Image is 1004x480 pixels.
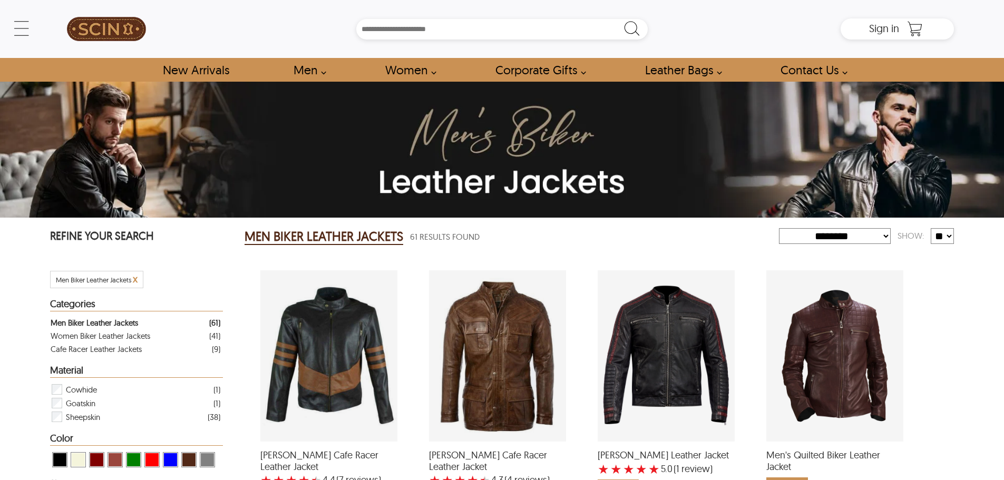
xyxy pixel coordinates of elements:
[891,227,931,245] div: Show:
[66,396,95,410] span: Goatskin
[209,329,220,342] div: ( 41 )
[610,464,622,474] label: 2 rating
[661,464,672,474] label: 5.0
[50,299,223,311] div: Heading Filter Men Biker Leather Jackets by Categories
[51,410,220,424] div: Filter Sheepskin Men Biker Leather Jackets
[768,58,853,82] a: contact-us
[89,452,104,467] div: View Maroon Men Biker Leather Jackets
[66,410,100,424] span: Sheepskin
[71,452,86,467] div: View Beige Men Biker Leather Jackets
[50,433,223,446] div: Heading Filter Men Biker Leather Jackets by Color
[50,228,223,246] p: REFINE YOUR SEARCH
[52,452,67,467] div: View Black Men Biker Leather Jackets
[598,464,609,474] label: 1 rating
[245,226,779,247] div: Men Biker Leather Jackets 61 Results Found
[51,396,220,410] div: Filter Goatskin Men Biker Leather Jackets
[200,452,215,467] div: View Grey Men Biker Leather Jackets
[50,365,223,378] div: Heading Filter Men Biker Leather Jackets by Material
[108,452,123,467] div: View Cognac Men Biker Leather Jackets
[869,22,899,35] span: Sign in
[281,58,332,82] a: shop men's leather jackets
[181,452,197,467] div: View Brown ( Brand Color ) Men Biker Leather Jackets
[51,316,138,329] div: Men Biker Leather Jackets
[213,383,220,396] div: ( 1 )
[133,276,138,284] a: Cancel Filter
[679,464,710,474] span: review
[429,449,566,472] span: Keith Cafe Racer Leather Jacket
[373,58,442,82] a: Shop Women Leather Jackets
[633,58,728,82] a: Shop Leather Bags
[50,5,163,53] a: SCIN
[209,316,220,329] div: ( 61 )
[126,452,141,467] div: View Green Men Biker Leather Jackets
[636,464,647,474] label: 4 rating
[51,316,220,329] a: Filter Men Biker Leather Jackets
[133,273,138,285] span: x
[904,21,925,37] a: Shopping Cart
[766,449,903,472] span: Men's Quilted Biker Leather Jacket
[623,464,635,474] label: 3 rating
[51,342,142,356] div: Cafe Racer Leather Jackets
[212,342,220,356] div: ( 9 )
[245,228,403,245] h2: MEN BIKER LEATHER JACKETS
[66,383,97,396] span: Cowhide
[213,397,220,410] div: ( 1 )
[260,449,397,472] span: Archer Cafe Racer Leather Jacket
[163,452,178,467] div: View Blue Men Biker Leather Jackets
[208,410,220,424] div: ( 38 )
[51,342,220,356] a: Filter Cafe Racer Leather Jackets
[869,25,899,34] a: Sign in
[51,329,150,342] div: Women Biker Leather Jackets
[410,230,480,243] span: 61 Results Found
[144,452,160,467] div: View Red Men Biker Leather Jackets
[51,383,220,396] div: Filter Cowhide Men Biker Leather Jackets
[151,58,241,82] a: Shop New Arrivals
[67,5,146,53] img: SCIN
[56,276,131,284] span: Filter Men Biker Leather Jackets
[51,329,220,342] a: Filter Women Biker Leather Jackets
[598,449,735,461] span: Caleb Biker Leather Jacket
[674,464,679,474] span: (1
[674,464,713,474] span: )
[648,464,660,474] label: 5 rating
[483,58,592,82] a: Shop Leather Corporate Gifts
